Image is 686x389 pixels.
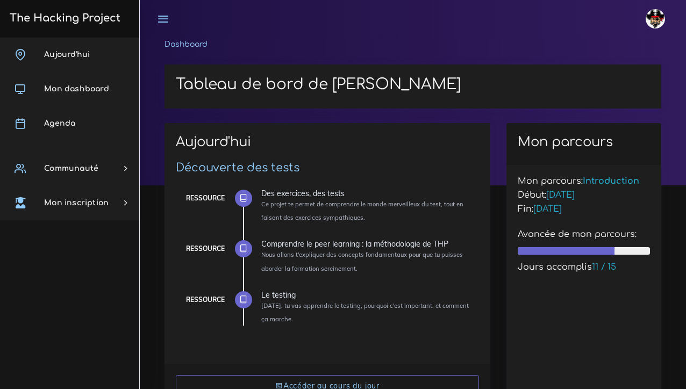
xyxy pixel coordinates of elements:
[6,12,120,24] h3: The Hacking Project
[176,134,479,157] h2: Aujourd'hui
[261,200,463,221] small: Ce projet te permet de comprendre le monde merveilleux du test, tout en faisant des exercices sym...
[583,176,639,186] span: Introduction
[518,229,650,240] h5: Avancée de mon parcours:
[261,240,471,248] div: Comprendre le peer learning : la méthodologie de THP
[646,9,665,28] img: avatar
[261,190,471,197] div: Des exercices, des tests
[44,119,75,127] span: Agenda
[44,85,109,93] span: Mon dashboard
[261,302,469,323] small: [DATE], tu vas apprendre le testing, pourquoi c'est important, et comment ça marche.
[44,51,90,59] span: Aujourd'hui
[592,262,616,272] span: 11 / 15
[186,192,225,204] div: Ressource
[176,161,299,174] a: Découverte des tests
[518,204,650,214] h5: Fin:
[165,40,208,48] a: Dashboard
[518,262,650,272] h5: Jours accomplis
[518,190,650,200] h5: Début:
[261,291,471,299] div: Le testing
[44,199,109,207] span: Mon inscription
[44,164,98,172] span: Communauté
[186,294,225,306] div: Ressource
[546,190,575,200] span: [DATE]
[186,243,225,255] div: Ressource
[533,204,562,214] span: [DATE]
[261,251,463,272] small: Nous allons t'expliquer des concepts fondamentaux pour que tu puisses aborder la formation serein...
[518,176,650,186] h5: Mon parcours:
[176,76,650,94] h1: Tableau de bord de [PERSON_NAME]
[518,134,650,150] h2: Mon parcours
